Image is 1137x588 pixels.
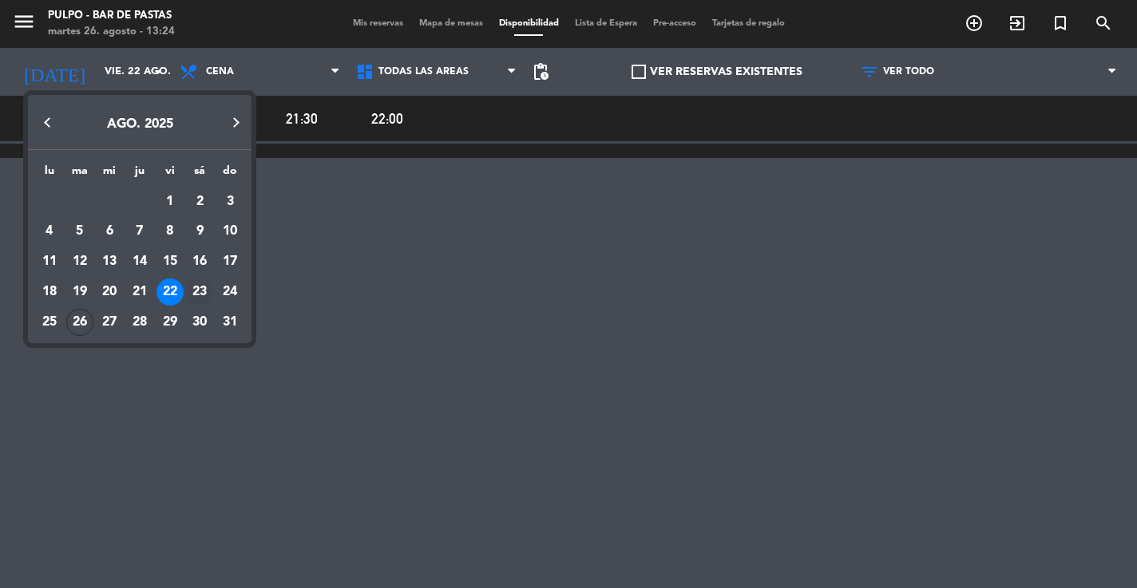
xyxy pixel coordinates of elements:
td: AGO. [34,187,155,217]
div: 7 [126,219,153,246]
div: 27 [96,309,123,336]
td: 13 de agosto de 2025 [94,247,125,277]
td: 15 de agosto de 2025 [155,247,185,277]
div: 21 [126,278,153,306]
th: martes [65,162,95,187]
th: lunes [34,162,65,187]
div: 13 [96,248,123,275]
td: 24 de agosto de 2025 [215,277,245,307]
div: 26 [66,309,93,336]
div: 24 [216,278,244,306]
td: 19 de agosto de 2025 [65,277,95,307]
div: 17 [216,248,244,275]
div: 3 [216,188,244,215]
td: 7 de agosto de 2025 [125,217,155,247]
div: 14 [126,248,153,275]
td: 9 de agosto de 2025 [185,217,216,247]
div: 20 [96,278,123,306]
div: 25 [36,309,63,336]
td: 20 de agosto de 2025 [94,277,125,307]
div: 18 [36,278,63,306]
td: 3 de agosto de 2025 [215,187,245,217]
td: 22 de agosto de 2025 [155,277,185,307]
td: 10 de agosto de 2025 [215,217,245,247]
td: 5 de agosto de 2025 [65,217,95,247]
td: 12 de agosto de 2025 [65,247,95,277]
td: 18 de agosto de 2025 [34,277,65,307]
div: 19 [66,278,93,306]
div: 22 [156,278,184,306]
div: 1 [156,188,184,215]
td: 21 de agosto de 2025 [125,277,155,307]
td: 27 de agosto de 2025 [94,307,125,337]
td: 14 de agosto de 2025 [125,247,155,277]
div: 9 [186,219,213,246]
td: 8 de agosto de 2025 [155,217,185,247]
td: 26 de agosto de 2025 [65,307,95,337]
div: 6 [96,219,123,246]
td: 4 de agosto de 2025 [34,217,65,247]
td: 11 de agosto de 2025 [34,247,65,277]
th: miércoles [94,162,125,187]
td: 31 de agosto de 2025 [215,307,245,337]
th: jueves [125,162,155,187]
button: Next month [220,107,252,139]
td: 29 de agosto de 2025 [155,307,185,337]
th: domingo [215,162,245,187]
span: AGO. 2025 [107,118,173,131]
th: sábado [185,162,216,187]
div: 31 [216,309,244,336]
div: 29 [156,309,184,336]
td: 17 de agosto de 2025 [215,247,245,277]
div: 2 [186,188,213,215]
th: viernes [155,162,185,187]
div: 15 [156,248,184,275]
td: 2 de agosto de 2025 [185,187,216,217]
div: 8 [156,219,184,246]
td: 23 de agosto de 2025 [185,277,216,307]
td: 16 de agosto de 2025 [185,247,216,277]
td: 28 de agosto de 2025 [125,307,155,337]
div: 10 [216,219,244,246]
div: 28 [126,309,153,336]
div: 11 [36,248,63,275]
td: 6 de agosto de 2025 [94,217,125,247]
td: 30 de agosto de 2025 [185,307,216,337]
div: 23 [186,278,213,306]
button: Previous month [31,107,63,139]
td: 25 de agosto de 2025 [34,307,65,337]
button: Choose month and year [31,110,248,139]
div: 30 [186,309,213,336]
div: 5 [66,219,93,246]
td: 1 de agosto de 2025 [155,187,185,217]
div: 12 [66,248,93,275]
div: 16 [186,248,213,275]
div: 4 [36,219,63,246]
